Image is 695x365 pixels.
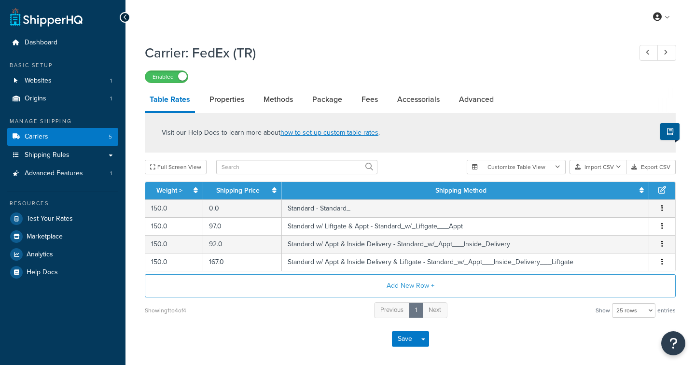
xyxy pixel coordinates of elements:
a: Previous [374,302,410,318]
a: Accessorials [392,88,445,111]
a: Advanced [454,88,499,111]
a: Dashboard [7,34,118,52]
li: Carriers [7,128,118,146]
a: Test Your Rates [7,210,118,227]
td: 150.0 [145,235,203,253]
span: Show [596,304,610,317]
td: Standard w/ Appt & Inside Delivery & Liftgate - Standard_w/_Appt___Inside_Delivery___Liftgate [282,253,649,271]
a: Properties [205,88,249,111]
a: Shipping Method [435,185,486,196]
td: 97.0 [203,217,282,235]
button: Export CSV [626,160,676,174]
li: Origins [7,90,118,108]
div: Showing 1 to 4 of 4 [145,304,186,317]
span: Previous [380,305,403,314]
li: Websites [7,72,118,90]
a: Websites1 [7,72,118,90]
div: Manage Shipping [7,117,118,126]
span: Help Docs [27,268,58,277]
button: Show Help Docs [660,123,680,140]
li: Advanced Features [7,165,118,182]
a: Fees [357,88,383,111]
span: Dashboard [25,39,57,47]
button: Full Screen View [145,160,207,174]
span: Next [429,305,441,314]
button: Add New Row + [145,274,676,297]
a: Analytics [7,246,118,263]
td: 150.0 [145,217,203,235]
td: 150.0 [145,199,203,217]
td: Standard w/ Appt & Inside Delivery - Standard_w/_Appt___Inside_Delivery [282,235,649,253]
div: Basic Setup [7,61,118,70]
a: Methods [259,88,298,111]
span: Websites [25,77,52,85]
button: Customize Table View [467,160,566,174]
td: 92.0 [203,235,282,253]
span: Shipping Rules [25,151,69,159]
a: how to set up custom table rates [280,127,378,138]
p: Visit our Help Docs to learn more about . [162,127,380,138]
span: Analytics [27,251,53,259]
span: Carriers [25,133,48,141]
td: 0.0 [203,199,282,217]
button: Save [392,331,418,347]
span: entries [657,304,676,317]
a: Next Record [657,45,676,61]
a: Carriers5 [7,128,118,146]
td: 150.0 [145,253,203,271]
label: Enabled [145,71,188,83]
a: Package [307,88,347,111]
a: Next [422,302,447,318]
span: Marketplace [27,233,63,241]
a: 1 [409,302,423,318]
a: Origins1 [7,90,118,108]
a: Help Docs [7,264,118,281]
a: Table Rates [145,88,195,113]
a: Advanced Features1 [7,165,118,182]
button: Import CSV [570,160,626,174]
span: Advanced Features [25,169,83,178]
button: Open Resource Center [661,331,685,355]
input: Search [216,160,377,174]
a: Weight > [156,185,182,196]
span: 1 [110,77,112,85]
span: 1 [110,95,112,103]
h1: Carrier: FedEx (TR) [145,43,622,62]
a: Previous Record [639,45,658,61]
div: Resources [7,199,118,208]
span: 1 [110,169,112,178]
td: 167.0 [203,253,282,271]
span: 5 [109,133,112,141]
td: Standard w/ Liftgate & Appt - Standard_w/_Liftgate___Appt [282,217,649,235]
td: Standard - Standard_ [282,199,649,217]
span: Origins [25,95,46,103]
span: Test Your Rates [27,215,73,223]
a: Shipping Rules [7,146,118,164]
a: Shipping Price [216,185,260,196]
a: Marketplace [7,228,118,245]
